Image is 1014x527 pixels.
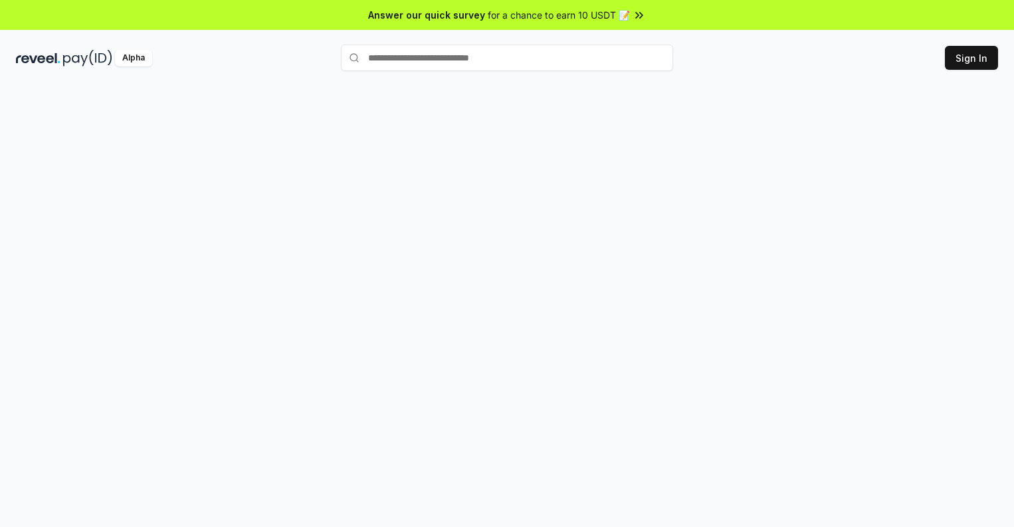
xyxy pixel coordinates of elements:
[115,50,152,66] div: Alpha
[63,50,112,66] img: pay_id
[368,8,485,22] span: Answer our quick survey
[16,50,60,66] img: reveel_dark
[488,8,630,22] span: for a chance to earn 10 USDT 📝
[945,46,998,70] button: Sign In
